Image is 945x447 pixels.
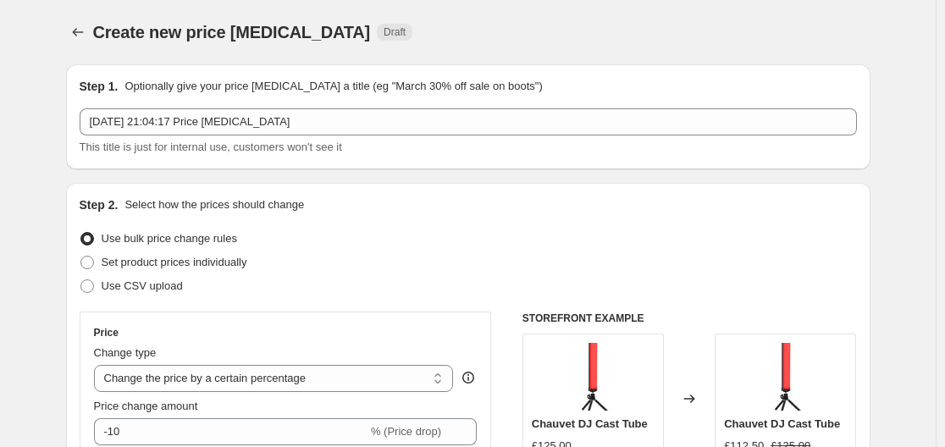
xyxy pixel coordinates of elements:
[559,343,627,411] img: ChauvetDJCastTubeangleright_80x.jpg
[94,418,367,445] input: -15
[94,346,157,359] span: Change type
[460,369,477,386] div: help
[124,196,304,213] p: Select how the prices should change
[94,400,198,412] span: Price change amount
[80,108,857,135] input: 30% off holiday sale
[80,141,342,153] span: This title is just for internal use, customers won't see it
[102,232,237,245] span: Use bulk price change rules
[80,196,119,213] h2: Step 2.
[93,23,371,41] span: Create new price [MEDICAL_DATA]
[522,312,857,325] h6: STOREFRONT EXAMPLE
[80,78,119,95] h2: Step 1.
[752,343,820,411] img: ChauvetDJCastTubeangleright_80x.jpg
[384,25,406,39] span: Draft
[102,256,247,268] span: Set product prices individually
[66,20,90,44] button: Price change jobs
[102,279,183,292] span: Use CSV upload
[532,417,648,430] span: Chauvet DJ Cast Tube
[124,78,542,95] p: Optionally give your price [MEDICAL_DATA] a title (eg "March 30% off sale on boots")
[371,425,441,438] span: % (Price drop)
[94,326,119,339] h3: Price
[724,417,840,430] span: Chauvet DJ Cast Tube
